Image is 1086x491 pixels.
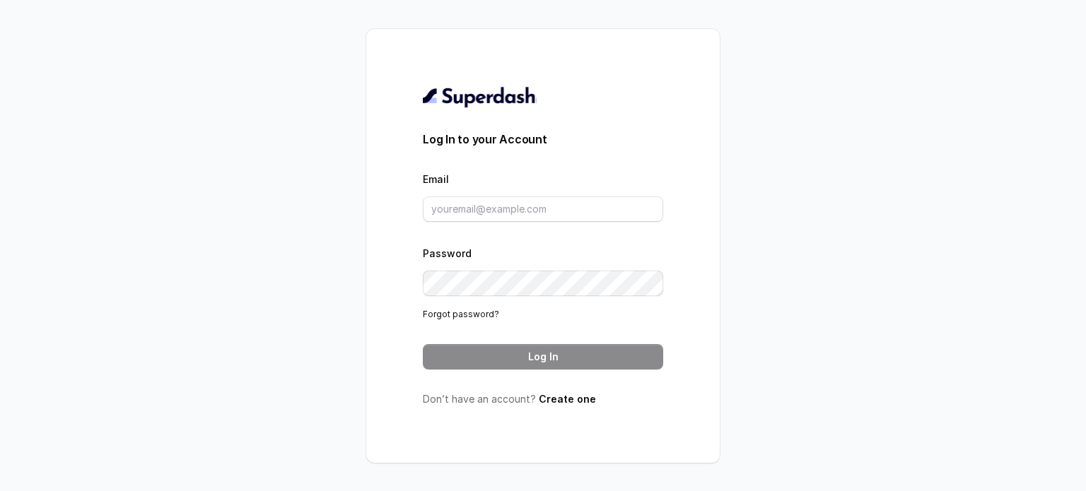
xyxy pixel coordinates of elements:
[423,196,663,222] input: youremail@example.com
[423,247,472,259] label: Password
[539,393,596,405] a: Create one
[423,309,499,319] a: Forgot password?
[423,173,449,185] label: Email
[423,85,537,108] img: light.svg
[423,131,663,148] h3: Log In to your Account
[423,392,663,406] p: Don’t have an account?
[423,344,663,369] button: Log In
